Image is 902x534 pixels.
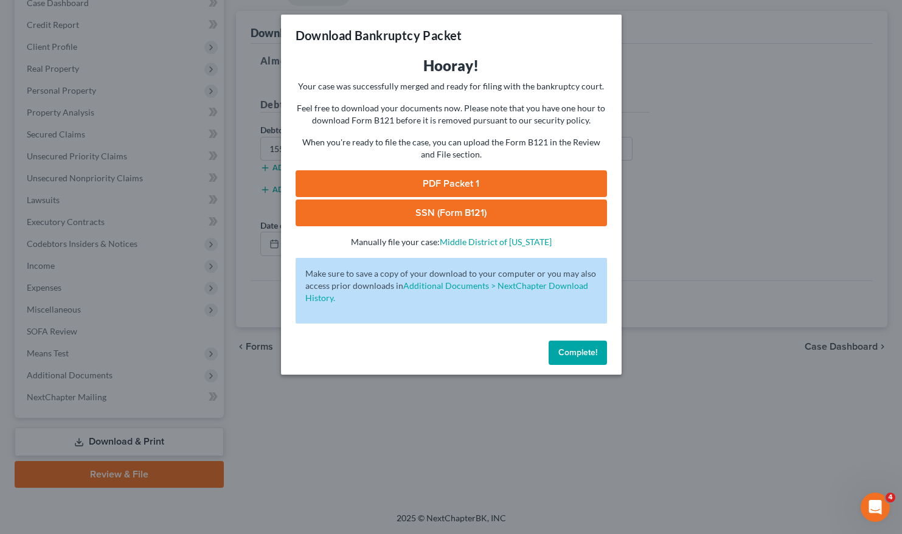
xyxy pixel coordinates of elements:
p: Manually file your case: [296,236,607,248]
a: PDF Packet 1 [296,170,607,197]
p: When you're ready to file the case, you can upload the Form B121 in the Review and File section. [296,136,607,161]
p: Make sure to save a copy of your download to your computer or you may also access prior downloads in [305,268,597,304]
a: Additional Documents > NextChapter Download History. [305,280,588,303]
iframe: Intercom live chat [861,493,890,522]
a: SSN (Form B121) [296,199,607,226]
a: Middle District of [US_STATE] [440,237,552,247]
h3: Hooray! [296,56,607,75]
span: Complete! [558,347,597,358]
button: Complete! [549,341,607,365]
h3: Download Bankruptcy Packet [296,27,462,44]
p: Feel free to download your documents now. Please note that you have one hour to download Form B12... [296,102,607,127]
span: 4 [886,493,895,502]
p: Your case was successfully merged and ready for filing with the bankruptcy court. [296,80,607,92]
